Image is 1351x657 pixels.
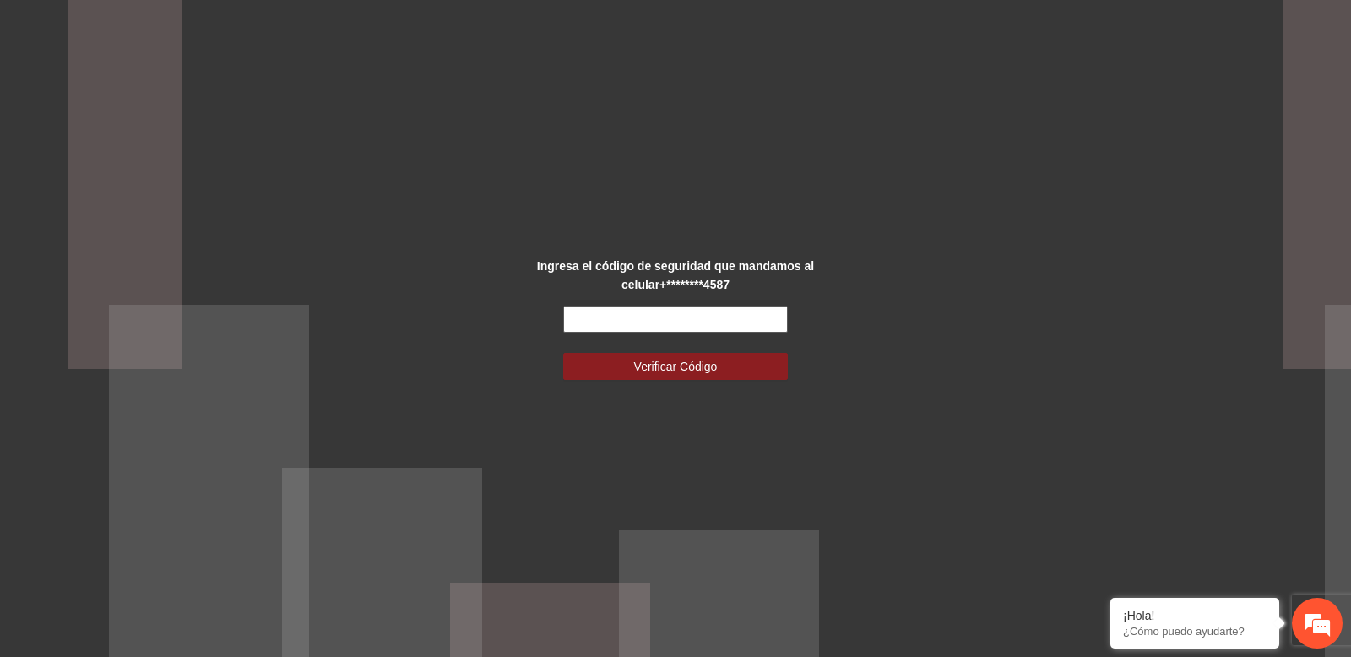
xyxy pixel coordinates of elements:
[537,259,814,291] strong: Ingresa el código de seguridad que mandamos al celular +********4587
[8,461,322,520] textarea: Escriba su mensaje y pulse “Intro”
[1123,609,1267,622] div: ¡Hola!
[634,357,718,376] span: Verificar Código
[563,353,789,380] button: Verificar Código
[277,8,317,49] div: Minimizar ventana de chat en vivo
[1123,625,1267,638] p: ¿Cómo puedo ayudarte?
[88,86,284,108] div: Chatee con nosotros ahora
[98,225,233,396] span: Estamos en línea.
